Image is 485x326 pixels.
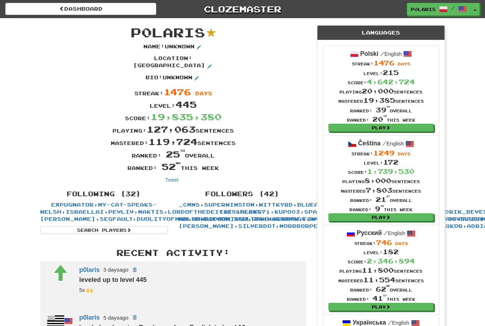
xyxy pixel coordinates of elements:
[137,216,188,222] a: DuolityOfMan
[338,68,424,77] div: Level:
[376,106,390,114] span: 39
[338,266,424,275] div: Playing sentences
[382,140,387,146] span: /
[383,230,388,236] span: /
[341,157,421,167] div: Level:
[338,238,424,247] div: Streak:
[162,161,181,172] span: 52
[358,140,381,147] strong: Čeština
[338,105,424,114] div: Ranked: overall
[35,123,312,135] div: Playing: sentences
[204,216,263,222] a: bifcon_85ultra
[353,319,386,326] strong: Українська
[383,294,387,297] sup: st
[376,285,390,293] span: 62
[380,50,385,57] span: /
[373,149,394,157] span: 1249
[328,124,434,132] a: Play
[338,114,424,124] div: Ranked: this week
[173,187,312,230] div: , , , , , , , , , , , , , , , , , , , , , , , , , , , , , , , , , , , , , , , , ,
[179,191,306,198] h4: Followers (42)
[341,176,421,185] div: Playing sentences
[375,205,384,213] span: 9
[451,6,455,11] span: /
[363,96,395,104] span: 19,385
[388,319,392,326] span: /
[388,320,409,326] small: English
[328,213,434,221] a: Play
[51,202,94,208] a: Expugnator
[204,202,255,208] a: superwinston
[79,266,100,273] a: p0laris
[5,3,156,15] a: Dashboard
[367,167,414,175] span: 1,739,530
[35,111,312,123] div: Score:
[383,115,387,117] sup: th
[238,223,276,229] a: SilverDot
[372,294,387,302] span: 41
[367,78,415,86] span: 4,642,724
[310,216,353,222] a: AmenAngelo
[338,96,424,105] div: Mastered sentences
[386,106,390,108] sup: th
[383,248,399,256] span: 182
[341,204,421,213] div: Ranked: this week
[148,136,197,147] span: 119,724
[279,223,322,229] a: morbrorper
[179,202,200,208] a: _cmns
[35,187,173,234] div: , , , , , , , , , , , , , , , , , , , , , , , , , , , , , , ,
[380,205,384,207] sup: th
[317,26,445,40] div: Languages
[147,124,196,134] span: 127,063
[338,77,424,86] div: Score:
[120,55,227,70] p: Location : [GEOGRAPHIC_DATA]
[167,3,318,15] a: Clozemaster
[103,315,129,321] small: 5 days ago
[259,202,293,208] a: Wittkyrd
[131,25,205,40] span: p0laris
[382,141,404,146] small: English
[341,186,421,195] div: Mastered sentences
[168,209,236,215] a: lordofthedeities
[143,43,203,52] p: Name : Unknown
[386,195,390,198] sup: st
[40,191,168,198] h4: Following (32)
[365,177,391,185] span: 8,000
[380,51,402,57] small: English
[383,158,398,166] span: 172
[267,216,306,222] a: WaggaWagg
[40,226,168,234] a: Search Players
[165,177,178,183] a: Tweet
[407,3,471,16] a: p0laris /
[341,167,421,176] div: Score:
[398,151,410,156] span: days
[35,148,312,160] div: Ranked: overall
[338,86,424,96] div: Playing sentences
[395,241,408,246] span: days
[176,161,181,165] sup: nd
[362,266,394,274] span: 11,800
[372,115,387,123] span: 20
[398,62,410,66] span: days
[338,256,424,266] div: Score:
[146,74,201,82] p: Bio : Unknown
[79,276,147,283] strong: leveled up to level 445
[180,149,185,153] sup: th
[35,98,312,111] div: Level:
[40,216,96,222] a: [PERSON_NAME]
[357,229,382,236] strong: Русский
[366,186,392,194] span: 7,803
[383,230,405,236] small: English
[338,58,424,68] div: Streak:
[79,314,100,321] a: p0laris
[341,195,421,204] div: Ranked: overall
[386,285,390,287] sup: nd
[35,86,312,98] div: Streak:
[195,90,212,96] span: days
[411,6,436,12] span: p0laris
[362,87,394,95] span: 20,000
[363,276,395,284] span: 11,554
[100,216,133,222] a: segfault
[338,294,424,303] div: Ranked: this week
[367,257,415,265] span: 2,346,894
